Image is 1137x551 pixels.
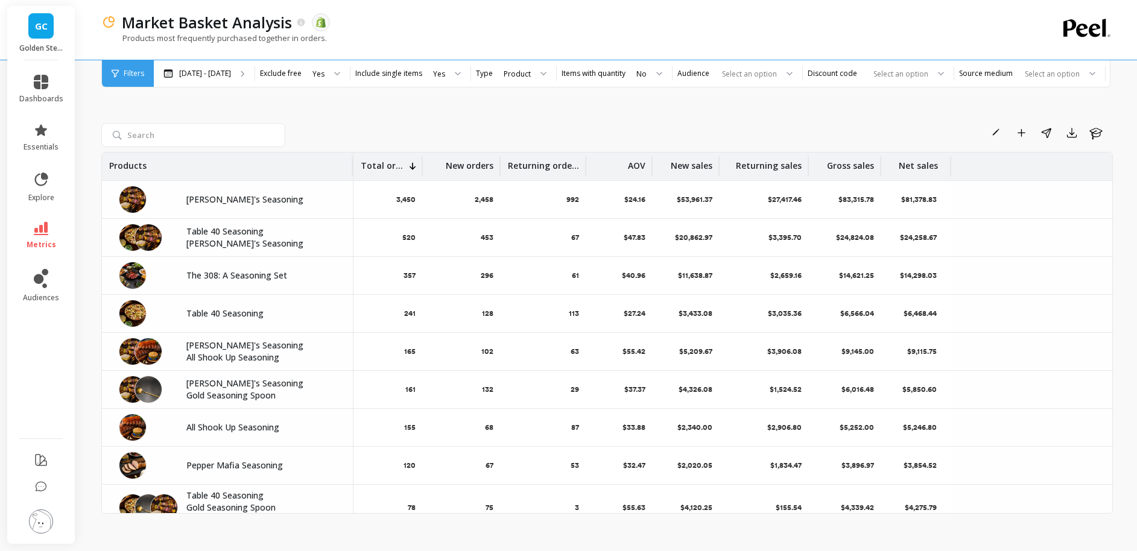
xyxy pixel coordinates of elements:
p: 165 [404,347,416,356]
p: $20,862.97 [675,233,712,242]
p: Products most frequently purchased together in orders. [101,33,327,43]
span: explore [28,193,54,203]
img: Table40-PastaSalad-1080.png [119,494,147,521]
p: 61 [572,271,579,280]
p: $5,246.80 [903,423,939,432]
p: 53 [571,461,579,470]
p: 87 [571,423,579,432]
p: Golden Steer Steak Company [19,43,63,53]
span: metrics [27,240,56,250]
p: 75 [486,503,493,512]
p: 128 [482,309,493,318]
p: $6,016.48 [841,385,874,394]
p: 520 [402,233,416,242]
p: 67 [486,461,493,470]
p: 67 [571,233,579,242]
p: Table 40 Seasoning [186,225,338,238]
p: $9,115.75 [907,347,939,356]
label: Type [476,69,493,78]
p: $1,524.52 [770,385,802,394]
p: Returning sales [736,153,802,172]
p: $6,468.44 [904,309,939,318]
p: $3,395.70 [768,233,802,242]
p: $2,659.16 [770,271,802,280]
img: Table40-PastaSalad-1080.png [119,300,147,327]
p: [PERSON_NAME]'s Seasoning [186,238,338,250]
img: Sergios-SteakSkewers-1x1-WebRes.jpg [135,224,162,251]
p: Gold Seasoning Spoon [186,502,338,514]
p: 3,450 [396,195,416,204]
p: $2,906.80 [767,423,802,432]
img: GS_AllShookUp_Recipe_1080.jpg [135,338,162,365]
p: [PERSON_NAME]'s Seasoning [186,339,338,351]
img: Table40-PastaSalad-1080.png [119,224,147,251]
p: Products [109,153,147,172]
p: $1,834.47 [770,461,802,470]
p: $14,298.03 [900,271,939,280]
p: $4,326.08 [679,385,712,394]
span: GC [35,19,48,33]
div: No [636,68,647,80]
p: New orders [446,153,493,172]
p: Returning orders [508,153,579,172]
p: $33.88 [622,423,645,432]
p: $53,961.37 [677,195,712,204]
p: 3 [575,503,579,512]
span: audiences [23,293,59,303]
img: Sergios-SteakSkewers-1x1-WebRes.jpg [119,186,147,213]
p: $24,824.08 [836,233,874,242]
img: PDP_The308_Original.png [119,262,147,289]
img: spoon_mock.png [135,494,162,521]
p: $32.47 [623,461,645,470]
p: $2,340.00 [677,423,712,432]
p: $6,566.04 [840,309,874,318]
p: 29 [571,385,579,394]
p: $40.96 [622,271,645,280]
p: $3,854.52 [904,461,939,470]
p: 68 [485,423,493,432]
p: [PERSON_NAME]'s Seasoning [186,194,338,206]
p: The 308: A Seasoning Set [186,269,338,282]
img: api.shopify.svg [315,17,326,28]
p: $24,258.67 [900,233,939,242]
p: $47.83 [624,233,645,242]
p: $3,035.36 [768,309,802,318]
img: header icon [101,15,116,30]
p: $4,339.42 [841,503,874,512]
p: Market Basket Analysis [122,12,292,33]
div: Yes [433,68,445,80]
p: [PERSON_NAME]'s Seasoning [186,377,338,389]
p: $27,417.46 [768,195,802,204]
p: All Shook Up Seasoning [186,351,338,364]
p: Gold Seasoning Spoon [186,389,338,401]
p: $14,621.25 [839,271,874,280]
p: $2,020.05 [677,461,712,470]
img: GS_AllShookUp_Recipe_1080.jpg [119,414,147,441]
p: $4,275.79 [905,503,939,512]
p: 113 [569,309,579,318]
img: profile picture [29,509,53,534]
p: 63 [571,347,579,356]
p: $5,252.00 [840,423,874,432]
p: 102 [481,347,493,356]
label: Exclude free [260,69,302,78]
p: 992 [566,195,579,204]
p: Net sales [899,153,938,172]
span: Filters [124,69,144,78]
img: Sergios-SteakSkewers-1x1-WebRes.jpg [119,338,147,365]
p: $9,145.00 [841,347,874,356]
p: [DATE] - [DATE] [179,69,231,78]
p: $11,638.87 [678,271,712,280]
p: Pepper Mafia Seasoning [186,459,338,471]
p: $5,209.67 [679,347,712,356]
p: $5,850.60 [902,385,939,394]
p: 155 [404,423,416,432]
p: 357 [404,271,416,280]
p: New sales [671,153,712,172]
p: 120 [404,461,416,470]
p: All Shook Up Seasoning [186,421,338,433]
p: $4,120.25 [680,503,712,512]
p: Table 40 Seasoning [186,490,338,502]
p: $3,896.97 [841,461,874,470]
span: essentials [24,142,59,152]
